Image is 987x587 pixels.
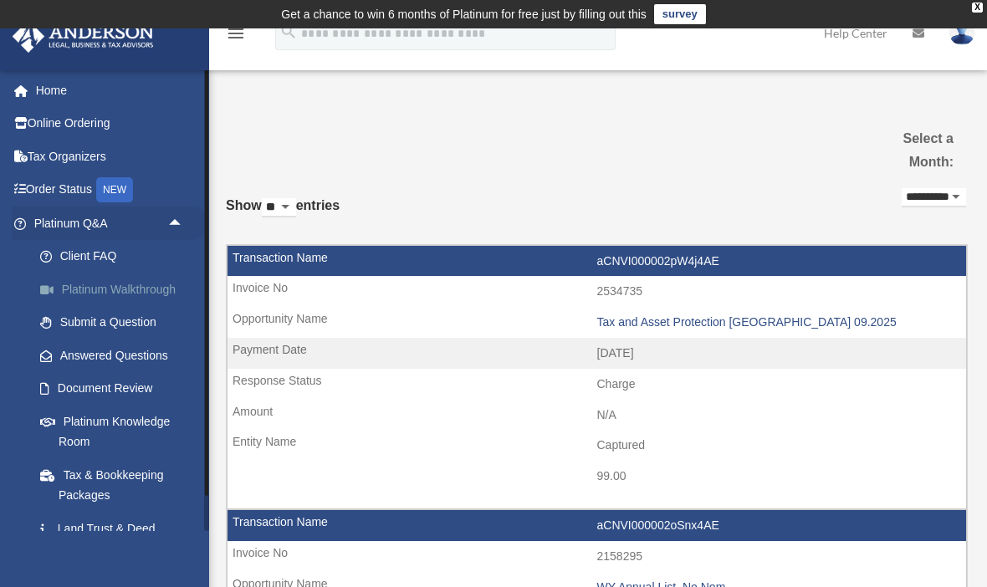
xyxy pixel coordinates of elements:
[949,21,974,45] img: User Pic
[226,23,246,43] i: menu
[262,198,296,217] select: Showentries
[228,400,966,431] td: N/A
[226,194,340,234] label: Show entries
[23,273,209,306] a: Platinum Walkthrough
[167,207,201,241] span: arrow_drop_up
[23,405,209,458] a: Platinum Knowledge Room
[228,430,966,462] td: Captured
[23,512,209,565] a: Land Trust & Deed Forum
[23,306,209,339] a: Submit a Question
[23,240,209,273] a: Client FAQ
[228,246,966,278] td: aCNVI000002pW4j4AE
[279,23,298,41] i: search
[23,458,209,512] a: Tax & Bookkeeping Packages
[12,173,209,207] a: Order StatusNEW
[12,107,209,140] a: Online Ordering
[597,315,959,329] div: Tax and Asset Protection [GEOGRAPHIC_DATA] 09.2025
[8,20,159,53] img: Anderson Advisors Platinum Portal
[96,177,133,202] div: NEW
[281,4,647,24] div: Get a chance to win 6 months of Platinum for free just by filling out this
[228,338,966,370] td: [DATE]
[12,207,209,240] a: Platinum Q&Aarrow_drop_up
[856,127,954,174] label: Select a Month:
[654,4,706,24] a: survey
[228,541,966,573] td: 2158295
[228,369,966,401] td: Charge
[228,461,966,493] td: 99.00
[23,372,209,406] a: Document Review
[12,74,209,107] a: Home
[228,276,966,308] td: 2534735
[972,3,983,13] div: close
[12,140,209,173] a: Tax Organizers
[226,29,246,43] a: menu
[23,339,209,372] a: Answered Questions
[228,510,966,542] td: aCNVI000002oSnx4AE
